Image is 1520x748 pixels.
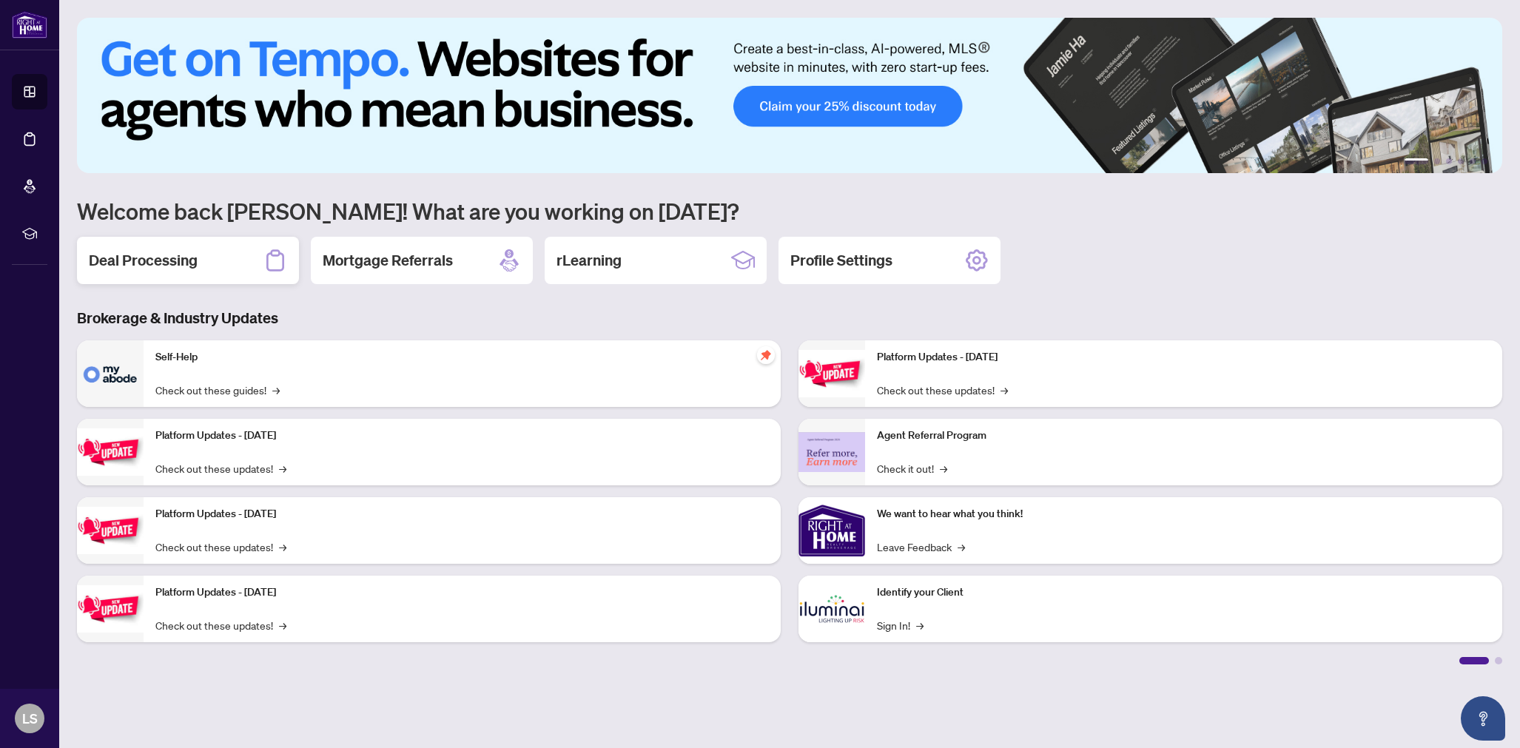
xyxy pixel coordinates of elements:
a: Check out these updates!→ [155,460,286,476]
span: → [279,460,286,476]
a: Check out these updates!→ [877,382,1008,398]
h2: Deal Processing [89,250,198,271]
button: Open asap [1461,696,1505,741]
img: Self-Help [77,340,144,407]
p: Self-Help [155,349,769,365]
span: LS [22,708,38,729]
a: Sign In!→ [877,617,924,633]
button: 4 [1458,158,1464,164]
button: 6 [1482,158,1487,164]
span: → [916,617,924,633]
img: Platform Updates - July 8, 2025 [77,585,144,632]
span: pushpin [757,346,775,364]
a: Check out these updates!→ [155,539,286,555]
img: Slide 0 [77,18,1502,173]
span: → [958,539,965,555]
span: → [940,460,947,476]
img: logo [12,11,47,38]
p: Agent Referral Program [877,428,1490,444]
h2: Profile Settings [790,250,892,271]
button: 5 [1470,158,1476,164]
span: → [279,617,286,633]
a: Check out these guides!→ [155,382,280,398]
img: Platform Updates - July 21, 2025 [77,507,144,553]
a: Check out these updates!→ [155,617,286,633]
p: Platform Updates - [DATE] [155,428,769,444]
p: Platform Updates - [DATE] [155,584,769,601]
img: We want to hear what you think! [798,497,865,564]
h3: Brokerage & Industry Updates [77,308,1502,328]
p: We want to hear what you think! [877,506,1490,522]
img: Platform Updates - September 16, 2025 [77,428,144,475]
p: Identify your Client [877,584,1490,601]
img: Identify your Client [798,576,865,642]
button: 2 [1434,158,1440,164]
p: Platform Updates - [DATE] [155,506,769,522]
a: Leave Feedback→ [877,539,965,555]
h2: Mortgage Referrals [323,250,453,271]
span: → [1001,382,1008,398]
span: → [272,382,280,398]
img: Agent Referral Program [798,432,865,473]
button: 3 [1446,158,1452,164]
h1: Welcome back [PERSON_NAME]! What are you working on [DATE]? [77,197,1502,225]
img: Platform Updates - June 23, 2025 [798,350,865,397]
span: → [279,539,286,555]
a: Check it out!→ [877,460,947,476]
h2: rLearning [556,250,622,271]
button: 1 [1405,158,1428,164]
p: Platform Updates - [DATE] [877,349,1490,365]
